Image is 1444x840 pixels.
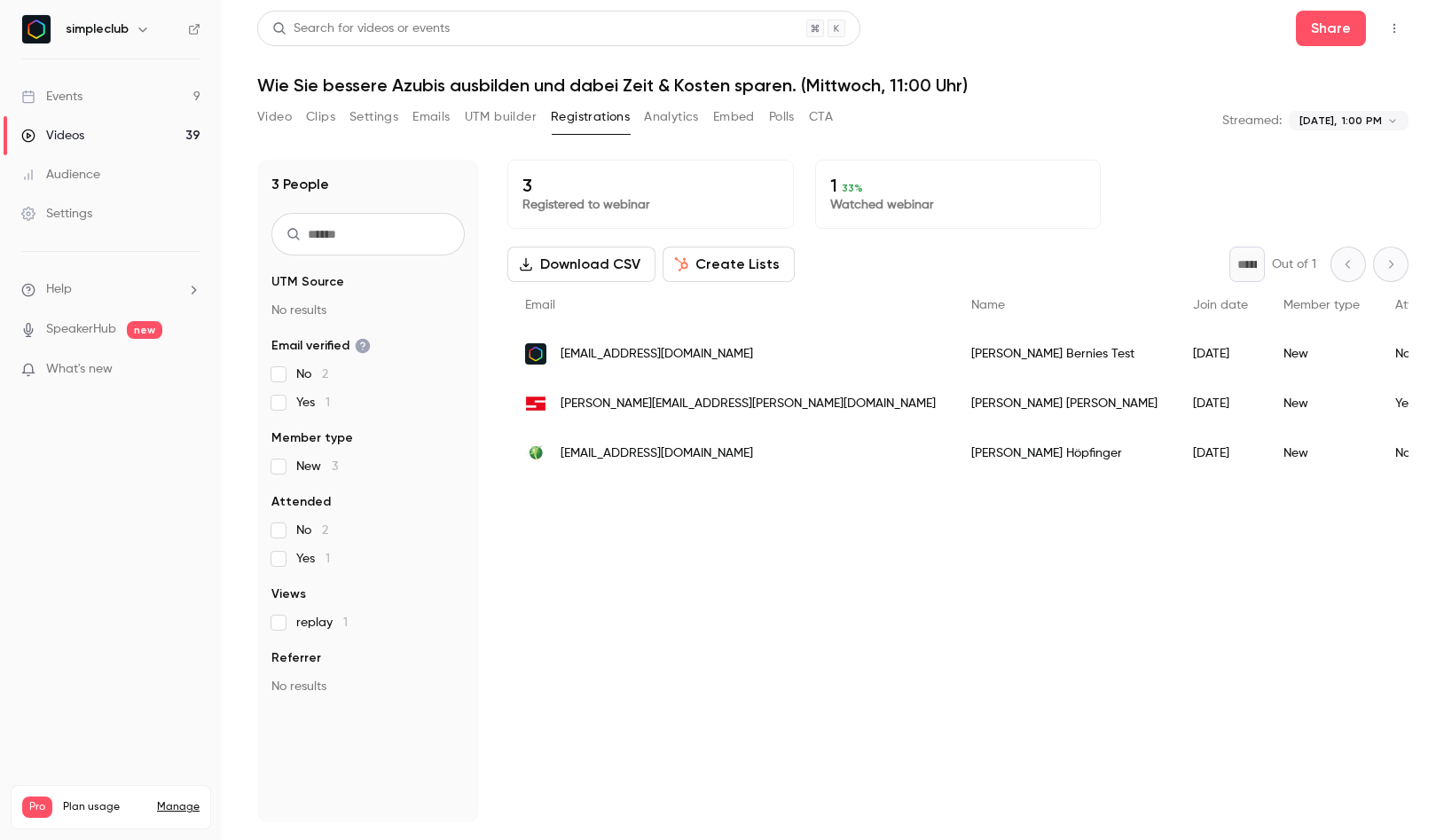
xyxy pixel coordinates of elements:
h6: simpleclub [66,20,129,38]
button: Emails [412,103,450,131]
span: 33 % [842,182,863,194]
span: new [127,321,162,339]
iframe: Noticeable Trigger [179,362,200,378]
span: What's new [46,360,113,379]
div: New [1266,428,1377,478]
button: Settings [349,103,398,131]
button: Video [257,103,292,131]
div: New [1266,379,1377,428]
p: Watched webinar [830,196,1087,214]
button: CTA [809,103,833,131]
span: Referrer [271,649,321,667]
span: No [296,522,328,539]
div: Settings [21,205,92,223]
span: [DATE], [1299,113,1337,129]
span: 1 [343,616,348,629]
span: replay [296,614,348,632]
div: [PERSON_NAME] Höpfinger [954,428,1175,478]
span: Email verified [271,337,371,355]
span: Email [525,299,555,311]
span: 2 [322,524,328,537]
span: UTM Source [271,273,344,291]
span: 1 [326,553,330,565]
a: SpeakerHub [46,320,116,339]
div: New [1266,329,1377,379]
span: Help [46,280,72,299]
span: Name [971,299,1005,311]
div: Search for videos or events [272,20,450,38]
p: Registered to webinar [522,196,779,214]
div: [PERSON_NAME] [PERSON_NAME] [954,379,1175,428]
span: Views [271,585,306,603]
h1: Wie Sie bessere Azubis ausbilden und dabei Zeit & Kosten sparen. (Mittwoch, 11:00 Uhr) [257,75,1409,96]
a: Manage [157,800,200,814]
p: No results [271,302,465,319]
img: simpleclub [22,15,51,43]
button: UTM builder [465,103,537,131]
div: [PERSON_NAME] Bernies Test [954,329,1175,379]
span: No [296,365,328,383]
span: [EMAIL_ADDRESS][DOMAIN_NAME] [561,345,753,364]
span: 3 [332,460,338,473]
div: Events [21,88,82,106]
div: [DATE] [1175,379,1266,428]
button: Share [1296,11,1366,46]
p: 3 [522,175,779,196]
span: 1 [326,396,330,409]
p: No results [271,678,465,695]
button: Download CSV [507,247,655,282]
button: Clips [306,103,335,131]
div: [DATE] [1175,428,1266,478]
div: Audience [21,166,100,184]
h1: 3 People [271,174,329,195]
span: Yes [296,550,330,568]
p: 1 [830,175,1087,196]
span: Member type [271,429,353,447]
span: Join date [1193,299,1248,311]
button: Analytics [644,103,699,131]
button: Polls [769,103,795,131]
p: Streamed: [1222,112,1282,130]
img: franzhoepfinger.de [525,443,546,464]
div: [DATE] [1175,329,1266,379]
span: Plan usage [63,800,146,814]
button: Embed [713,103,755,131]
button: Create Lists [663,247,795,282]
button: Top Bar Actions [1380,14,1409,43]
span: 2 [322,368,328,381]
p: Out of 1 [1272,255,1316,273]
span: Yes [296,394,330,412]
section: facet-groups [271,273,465,695]
span: New [296,458,338,475]
img: autohaus-rennsteig.de [525,393,546,414]
span: [PERSON_NAME][EMAIL_ADDRESS][PERSON_NAME][DOMAIN_NAME] [561,395,936,413]
span: Pro [22,797,52,818]
span: Member type [1283,299,1360,311]
li: help-dropdown-opener [21,280,200,299]
button: Registrations [551,103,630,131]
img: simpleclub.com [525,343,546,365]
span: Attended [271,493,331,511]
span: 1:00 PM [1342,113,1382,129]
div: Videos [21,127,84,145]
span: [EMAIL_ADDRESS][DOMAIN_NAME] [561,444,753,463]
